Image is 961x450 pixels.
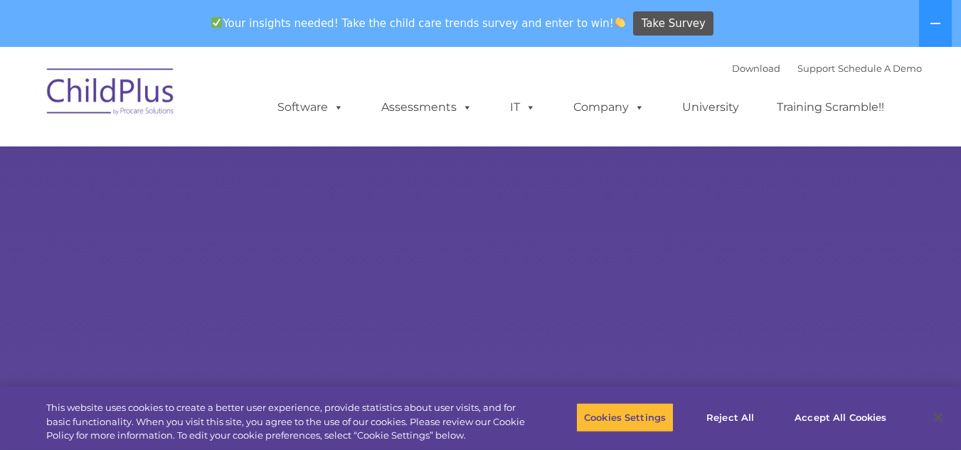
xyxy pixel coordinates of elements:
a: Assessments [367,93,487,122]
a: IT [496,93,550,122]
a: Take Survey [633,11,713,36]
a: University [668,93,753,122]
a: Training Scramble!! [763,93,898,122]
span: Your insights needed! Take the child care trends survey and enter to win! [206,9,632,37]
div: This website uses cookies to create a better user experience, provide statistics about user visit... [46,401,529,443]
a: Support [797,63,835,74]
img: ChildPlus by Procare Solutions [40,58,182,129]
font: | [732,63,922,74]
a: Download [732,63,780,74]
button: Cookies Settings [576,402,674,432]
a: Schedule A Demo [838,63,922,74]
span: Take Survey [642,11,706,36]
a: Software [263,93,358,122]
button: Close [923,402,954,433]
button: Accept All Cookies [787,402,894,432]
img: ✅ [211,17,222,28]
button: Reject All [686,402,775,432]
a: Company [559,93,659,122]
img: 👏 [615,17,625,28]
